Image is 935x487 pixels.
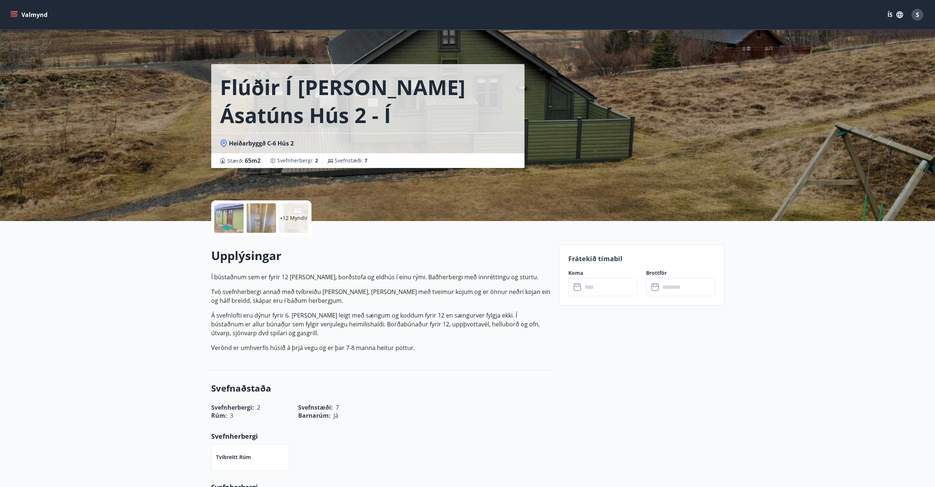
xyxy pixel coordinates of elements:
p: Á svefnlofti eru dýnur fyrir 6. [PERSON_NAME] leigt með sængum og koddum fyrir 12 en sængurver fy... [211,311,550,337]
span: 3 [230,411,233,420]
span: Já [334,411,338,420]
p: Tvö svefnherbergi annað með tvíbreiðu [PERSON_NAME], [PERSON_NAME] með tveimur kojum og er önnur ... [211,287,550,305]
span: Barnarúm : [298,411,331,420]
p: Tvíbreitt rúm [216,453,251,461]
span: Rúm : [211,411,227,420]
span: Svefnstæði : [335,157,367,164]
span: 7 [364,157,367,164]
label: Brottför [646,269,715,277]
label: Koma [568,269,637,277]
span: Svefnherbergi : [277,157,318,164]
p: Svefnherbergi [211,431,550,441]
span: S [916,11,919,19]
button: menu [9,8,50,21]
span: 65 m2 [245,157,261,165]
p: +12 Myndir [280,214,308,222]
p: Frátekið tímabil [568,254,715,263]
button: S [908,6,926,24]
h2: Upplýsingar [211,248,550,264]
h3: Svefnaðstaða [211,382,550,395]
p: Í bústaðnum sem er fyrir 12 [PERSON_NAME], borðstofa og eldhús í einu rými. Baðherbergi með innré... [211,273,550,281]
span: Stærð : [227,156,261,165]
h1: Flúðir í [PERSON_NAME] Ásatúns hús 2 - í [GEOGRAPHIC_DATA] E [220,73,516,129]
span: Heiðarbyggð C-6 Hús 2 [229,139,294,147]
span: 2 [315,157,318,164]
button: ÍS [883,8,907,21]
p: Verönd er umhverfis húsið á þrjá vegu og er þar 7-8 manna heitur pottur. [211,343,550,352]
